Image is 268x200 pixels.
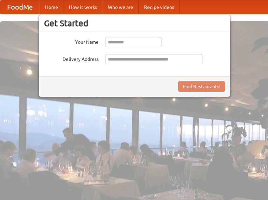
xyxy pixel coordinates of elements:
[0,0,40,14] a: FoodMe
[44,18,225,28] h3: Get Started
[44,37,99,45] label: Your Name
[102,0,139,14] a: Who we are
[44,54,99,63] label: Delivery Address
[139,0,180,14] a: Recipe videos
[178,81,225,92] button: Find Restaurants!
[40,0,64,14] a: Home
[64,0,102,14] a: How it works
